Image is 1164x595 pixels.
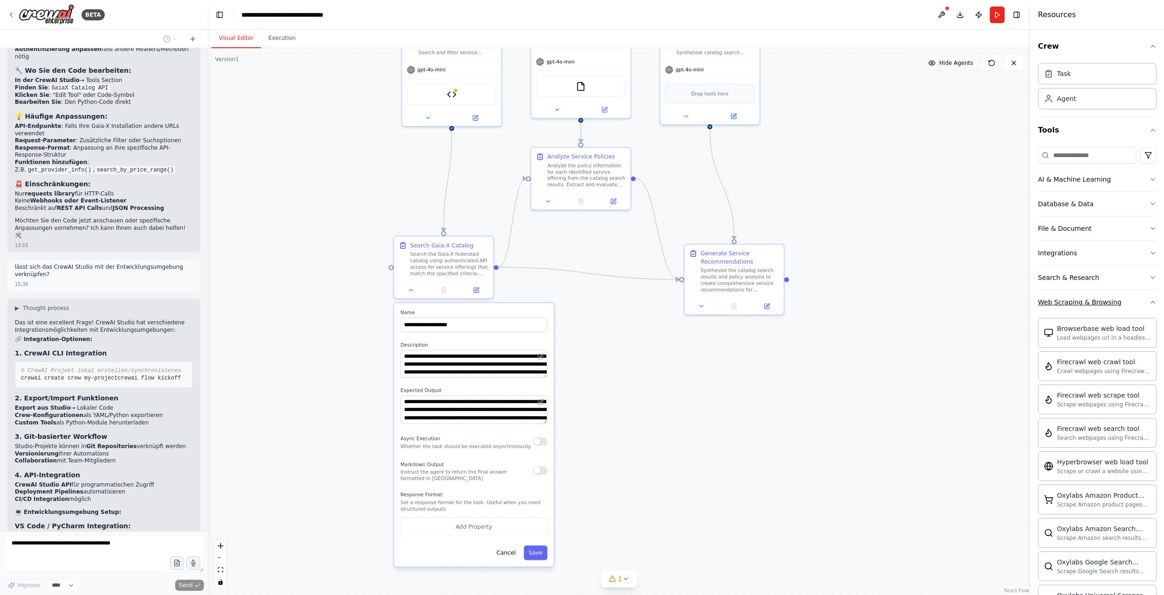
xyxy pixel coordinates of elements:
li: für programmatischen Zugriff [15,481,193,489]
strong: 💻 Entwicklungsumgebung Setup: [15,509,121,515]
div: Oxylabs Google Search Scraper tool [1057,557,1151,567]
span: Markdown Output [400,462,444,467]
strong: Versionierung [15,450,59,457]
div: Crawl webpages using Firecrawl and return the contents [1057,367,1151,375]
div: Oxylabs Amazon Product Scraper tool [1057,491,1151,500]
strong: Bearbeiten Sie [15,99,61,105]
button: No output available [427,285,461,295]
strong: 🔧 Wo Sie den Code bearbeiten: [15,67,131,74]
span: gpt-4o-mini [546,58,575,65]
div: Synthesize catalog search results and policy analysis to provide comprehensive service recommenda... [677,49,755,56]
button: Search & Research [1038,266,1157,290]
img: FirecrawlCrawlWebsiteTool [1044,361,1053,371]
img: OxylabsAmazonSearchScraperTool [1044,528,1053,538]
div: Agent [1057,94,1076,103]
li: : Falls Ihre Gaia-X Installation andere URLs verwendet [15,123,193,137]
code: GaiaX Catalog API [50,84,110,92]
div: 15:30 [15,281,28,288]
strong: Crew-Konfigurationen [15,412,83,418]
strong: requests library [25,190,75,197]
li: : Anpassung an Ihre spezifische API-Response-Struktur [15,145,193,159]
li: : Zusätzliche Filter oder Suchoptionen [15,137,193,145]
div: Analyze Service Policies [547,152,615,160]
li: Beschränkt auf und [15,205,193,212]
div: React Flow controls [215,540,227,588]
strong: Authentifizierung anpassen [15,46,101,52]
strong: Deployment Pipelines [15,488,83,495]
strong: Git Repositories [86,443,137,449]
button: Open in editor [536,351,546,361]
strong: Webhooks oder Event-Listener [30,197,127,204]
div: Scrape Amazon product pages with Oxylabs Amazon Product Scraper [1057,501,1151,508]
div: Firecrawl web scrape tool [1057,391,1151,400]
g: Edge from b39ae3bd-f779-46c8-83b8-d255a7b4089c to 716f59d4-d3a3-45a4-8615-6457290610cc [440,131,456,231]
button: Upload files [170,556,184,570]
button: Open in side panel [453,113,498,123]
button: Integrations [1038,241,1157,265]
div: Synthesize the catalog search results and policy analysis to create comprehensive service recomme... [701,267,779,293]
img: FirecrawlSearchTool [1044,428,1053,437]
strong: 4. API-Integration [15,471,80,479]
button: Web Scraping & Browsing [1038,290,1157,314]
div: gpt-4o-miniFileReadTool [531,26,632,119]
div: Analyze the policy information for each identified service offering from the catalog search resul... [547,162,626,188]
div: Crew [1038,59,1157,117]
button: 1 [601,570,637,588]
button: File & Document [1038,216,1157,241]
img: OxylabsAmazonProductScraperTool [1044,495,1053,504]
button: Hide Agents [923,56,979,70]
strong: CrewAI Studio API [15,481,71,488]
button: Open in editor [536,397,546,407]
g: Edge from 716f59d4-d3a3-45a4-8615-6457290610cc to ef72dd45-7c7a-4c3b-b08e-2e9efd3dcd9c [499,175,526,272]
button: Execution [261,29,303,48]
label: Name [400,310,547,316]
div: Search and filter service offerings in the Gaia-X federated catalog using authenticated API acces... [401,26,502,127]
div: Hyperbrowser web load tool [1057,457,1151,467]
button: Hide right sidebar [1010,8,1023,21]
div: File & Document [1038,224,1092,233]
div: Load webpages url in a headless browser using Browserbase and return the contents [1057,334,1151,342]
strong: 💡 Häufige Anpassungen: [15,113,108,120]
code: search_by_price_range() [95,166,176,174]
button: Save [524,545,547,560]
div: AI & Machine Learning [1038,175,1111,184]
strong: VS Code / PyCharm Integration: [15,522,131,530]
button: Hide left sidebar [213,8,226,21]
div: Integrations [1038,248,1077,258]
g: Edge from 716f59d4-d3a3-45a4-8615-6457290610cc to 26ae40a9-f930-4171-bb52-81e0890328ed [499,263,679,284]
button: toggle interactivity [215,576,227,588]
span: Send [179,582,193,589]
span: crewai flow kickoff [118,375,181,381]
div: Analyze Service PoliciesAnalyze the policy information for each identified service offering from ... [531,147,632,210]
strong: Export aus Studio [15,405,70,411]
div: 13:55 [15,242,28,249]
g: Edge from 9ff870de-2b7d-4c26-9be2-083c7aabf7da to ef72dd45-7c7a-4c3b-b08e-2e9efd3dcd9c [577,122,585,142]
li: automatisieren [15,488,193,496]
button: Open in side panel [582,105,627,115]
button: zoom out [215,552,227,564]
nav: breadcrumb [241,10,346,19]
g: Edge from 0dc0d50c-cb6e-4e21-aa33-cdf43afeb671 to 26ae40a9-f930-4171-bb52-81e0890328ed [706,129,738,239]
div: Firecrawl web search tool [1057,424,1151,433]
span: gpt-4o-mini [676,67,704,73]
strong: Collaboration [15,457,57,464]
span: ▶ [15,304,19,312]
button: fit view [215,564,227,576]
img: OxylabsGoogleSearchScraperTool [1044,562,1053,571]
strong: API-Endpunkte [15,123,61,129]
button: No output available [564,196,598,206]
li: : "Edit Tool" oder Code-Symbol [15,92,193,99]
div: Scrape Google Search results with Oxylabs Google Search Scraper [1057,568,1151,575]
strong: Klicken Sie [15,92,49,98]
span: Drop tools here [691,89,729,97]
div: Oxylabs Amazon Search Scraper tool [1057,524,1151,533]
p: lässt sich das CrewAI Studio mit der Entwicklungsumgebung verknüpfen? [15,264,193,278]
div: BETA [82,9,105,20]
li: Ihrer Automations [15,450,193,458]
div: Scrape Amazon search results with Oxylabs Amazon Search Scraper [1057,534,1151,542]
strong: Response-Format [15,145,70,151]
li: falls andere Headers/Methoden nötig [15,46,193,60]
strong: Funktionen hinzufügen [15,159,87,165]
label: Expected Output [400,387,547,394]
p: Whether the task should be executed asynchronously. [400,443,531,449]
